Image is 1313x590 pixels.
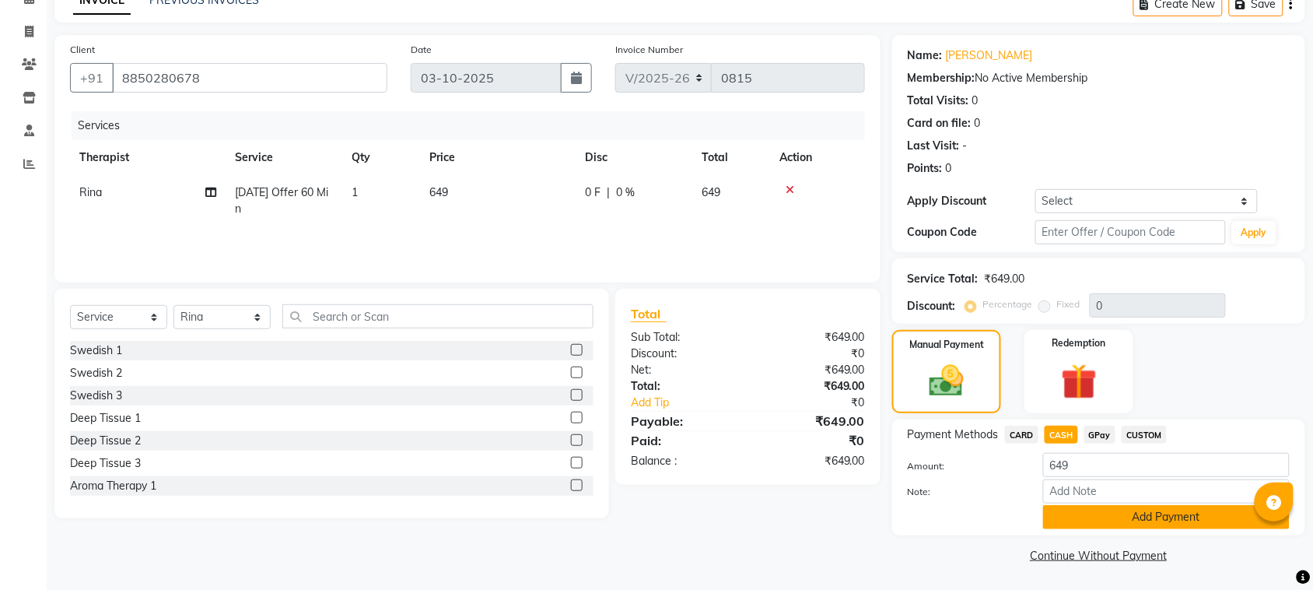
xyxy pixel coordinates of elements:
label: Invoice Number [615,43,683,57]
div: ₹0 [748,346,877,362]
div: Swedish 2 [70,365,122,381]
div: ₹649.00 [985,271,1025,287]
span: 0 % [616,184,635,201]
span: CARD [1005,426,1038,444]
div: Points: [908,160,943,177]
button: Add Payment [1043,505,1290,529]
div: Total: [619,378,748,395]
div: Coupon Code [908,224,1035,241]
th: Service [226,140,342,175]
span: 649 [702,185,720,199]
img: _gift.svg [1050,360,1108,404]
input: Enter Offer / Coupon Code [1035,220,1226,244]
span: GPay [1084,426,1116,444]
div: Sub Total: [619,329,748,346]
span: Payment Methods [908,427,999,443]
div: Membership: [908,70,975,86]
div: Last Visit: [908,138,960,154]
div: Deep Tissue 2 [70,433,141,449]
label: Note: [896,485,1031,499]
div: Aroma Therapy 1 [70,478,156,494]
span: | [607,184,610,201]
label: Amount: [896,459,1031,473]
a: [PERSON_NAME] [946,47,1033,64]
div: 0 [946,160,952,177]
div: Service Total: [908,271,979,287]
div: ₹649.00 [748,329,877,346]
div: No Active Membership [908,70,1290,86]
th: Qty [342,140,420,175]
div: Name: [908,47,943,64]
button: +91 [70,63,114,93]
div: Balance : [619,453,748,469]
div: Swedish 1 [70,342,122,359]
label: Client [70,43,95,57]
span: [DATE] Offer 60 Min [235,185,328,216]
div: Card on file: [908,115,972,132]
label: Manual Payment [909,338,984,352]
label: Fixed [1057,297,1080,311]
div: Net: [619,362,748,378]
label: Percentage [983,297,1033,311]
a: Add Tip [619,395,769,411]
input: Search by Name/Mobile/Email/Code [112,63,387,93]
div: ₹649.00 [748,412,877,430]
div: Services [72,111,877,140]
span: Rina [79,185,102,199]
input: Amount [1043,453,1290,477]
span: 0 F [585,184,600,201]
div: Discount: [908,298,956,314]
label: Redemption [1052,336,1106,350]
img: _cash.svg [919,361,975,401]
th: Therapist [70,140,226,175]
div: - [963,138,968,154]
div: ₹649.00 [748,453,877,469]
div: ₹0 [769,395,877,411]
div: Paid: [619,431,748,450]
label: Date [411,43,432,57]
button: Apply [1232,221,1276,244]
span: CUSTOM [1122,426,1167,444]
div: Deep Tissue 1 [70,410,141,427]
span: 1 [352,185,358,199]
th: Action [770,140,865,175]
input: Search or Scan [282,304,593,328]
div: Discount: [619,346,748,362]
div: Total Visits: [908,93,969,109]
div: Swedish 3 [70,388,122,404]
div: ₹649.00 [748,362,877,378]
div: ₹0 [748,431,877,450]
th: Disc [576,140,692,175]
th: Price [420,140,576,175]
span: Total [631,306,667,322]
div: Deep Tissue 3 [70,455,141,472]
div: ₹649.00 [748,378,877,395]
span: 649 [429,185,448,199]
div: 0 [972,93,979,109]
div: 0 [975,115,981,132]
span: CASH [1045,426,1078,444]
th: Total [692,140,770,175]
div: Apply Discount [908,193,1035,209]
div: Payable: [619,412,748,430]
a: Continue Without Payment [895,548,1302,564]
input: Add Note [1043,479,1290,504]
